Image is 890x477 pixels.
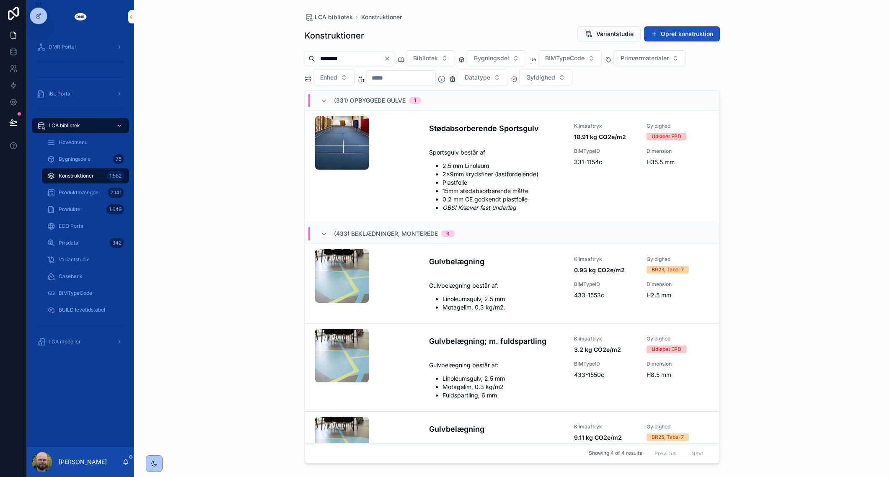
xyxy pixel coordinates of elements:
span: Produkter [59,206,83,213]
span: BIMTypeCode [545,54,585,62]
li: 15mm stødabsorberende måtte [442,187,564,195]
span: 331-1154c [574,158,636,166]
a: ECO Portal [42,219,129,234]
span: Dimension [647,281,709,288]
span: Klimaaftryk [574,423,636,430]
a: LCA bibliotek [305,13,353,21]
li: Linoleumsgulv, 2.5 mm [442,374,564,383]
button: Select Button [313,70,354,85]
span: Gyldighed [647,256,709,263]
span: 433-1550c [574,371,636,379]
div: sportsgulv.png [315,116,369,170]
span: Gyldighed [647,423,709,430]
p: Gulvbelægning består af: [429,361,564,369]
span: LCA bibliotek [315,13,353,21]
span: Gyldighed [647,123,709,129]
a: Gulvbelægning; m. fuldspartlingKlimaaftryk3.2 kg CO2e/m2GyldighedUdløbet EPDGulvbelægning består ... [305,324,719,412]
div: Udløbet EPD [652,346,681,353]
li: Motagelim, 0.3 kg/m2 [442,383,564,391]
span: Konstruktioner [59,173,94,179]
a: LCA modeller [32,334,129,349]
img: App logo [74,10,87,23]
div: 342 [110,238,124,248]
a: Bygningsdele75 [42,152,129,167]
span: BIMTypeID [574,281,636,288]
button: Select Button [458,70,507,85]
button: Clear [384,55,394,62]
span: Bygningsdele [59,156,91,162]
h4: Gulvbelægning [429,423,564,435]
a: Konstruktioner1.582 [42,168,129,183]
span: Klimaaftryk [574,335,636,342]
p: Gulvbelægning består af: [429,281,564,290]
a: BUILD levetidstabel [42,302,129,317]
span: LCA bibliotek [49,122,80,129]
span: Klimaaftryk [574,123,636,129]
h4: Stødabsorberende Sportsgulv [429,123,564,134]
li: Linoleumsgulv, 2.5 mm [442,295,564,303]
span: ECO Portal [59,223,85,229]
a: BIMTypeCode [42,286,129,301]
button: Select Button [538,50,602,66]
li: 2,5 mm Linoleum [442,162,564,170]
span: Variantstudie [596,30,634,38]
div: 1.582 [107,171,124,181]
button: Variantstudie [577,26,641,41]
span: 433-1553c [574,291,636,299]
h1: Konstruktioner [305,30,364,41]
span: DMR Portal [49,44,76,50]
span: H8.5 mm [647,371,709,379]
span: Bibliotek [413,54,438,62]
span: iBL Portal [49,90,72,97]
span: BIMTypeID [574,361,636,367]
span: H35.5 mm [647,158,709,166]
button: Select Button [519,70,572,85]
div: BR23, Tabel 7 [652,266,684,273]
h4: Gulvbelægning [429,256,564,267]
span: Bygningsdel [474,54,509,62]
li: 2x9mm krydsfiner (lastfordelende) [442,170,564,178]
span: Dimension [647,361,709,367]
span: Produktmængder [59,189,101,196]
span: Hovedmenu [59,139,88,146]
div: linoleumsgulv.png [315,329,369,382]
strong: 10.91 kg CO2e/m2 [574,133,626,140]
a: DMR Portal [32,39,129,54]
div: 75 [113,154,124,164]
strong: 3.2 kg CO2e/m2 [574,346,621,353]
span: Gyldighed [647,335,709,342]
a: Casebank [42,269,129,284]
span: Klimaaftryk [574,256,636,263]
li: Motagelim, 0.3 kg/m2. [442,303,564,312]
div: Udløbet EPD [652,133,681,140]
a: LCA bibliotek [32,118,129,133]
a: GulvbelægningKlimaaftryk0.93 kg CO2e/m2GyldighedBR23, Tabel 7Gulvbelægning består af:Linoleumsgul... [305,244,719,324]
div: linoleumsgulv.png [315,249,369,303]
button: Opret konstruktion [644,26,720,41]
strong: 0.93 kg CO2e/m2 [574,266,625,273]
div: 2.141 [108,188,124,198]
span: Datatype [465,73,490,82]
a: Hovedmenu [42,135,129,150]
li: 0.2 mm CE godkendt plastfolie [442,195,564,204]
span: BUILD levetidstabel [59,307,105,313]
span: LCA modeller [49,338,81,345]
span: Gyldighed [526,73,555,82]
span: H2.5 mm [647,291,709,299]
a: Prisdata342 [42,235,129,250]
div: attAk8HfxaH76ygmW20618-linoleumsgulv.png [315,417,369,470]
a: Konstruktioner [361,13,402,21]
a: Produktmængder2.141 [42,185,129,200]
p: [PERSON_NAME] [59,458,107,466]
div: BR25, Tabel 7 [652,433,684,441]
span: Dimension [647,148,709,155]
button: Select Button [467,50,526,66]
div: scrollable content [27,34,134,360]
div: 1 [414,97,416,104]
span: Primærmaterialer [621,54,669,62]
span: BIMTypeID [574,148,636,155]
span: Enhed [320,73,337,82]
span: (433) Beklædninger, monterede [334,229,438,238]
div: 1.649 [106,204,124,214]
a: Produkter1.649 [42,202,129,217]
